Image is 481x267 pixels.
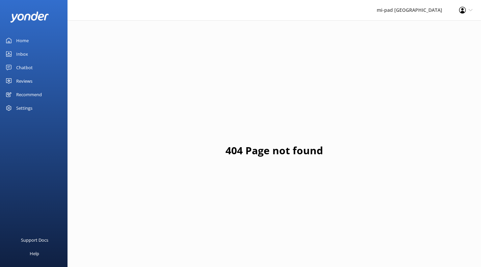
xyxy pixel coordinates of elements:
[16,74,32,88] div: Reviews
[30,247,39,260] div: Help
[16,61,33,74] div: Chatbot
[16,47,28,61] div: Inbox
[21,233,48,247] div: Support Docs
[225,142,323,159] h1: 404 Page not found
[16,88,42,101] div: Recommend
[16,101,32,115] div: Settings
[10,11,49,23] img: yonder-white-logo.png
[16,34,29,47] div: Home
